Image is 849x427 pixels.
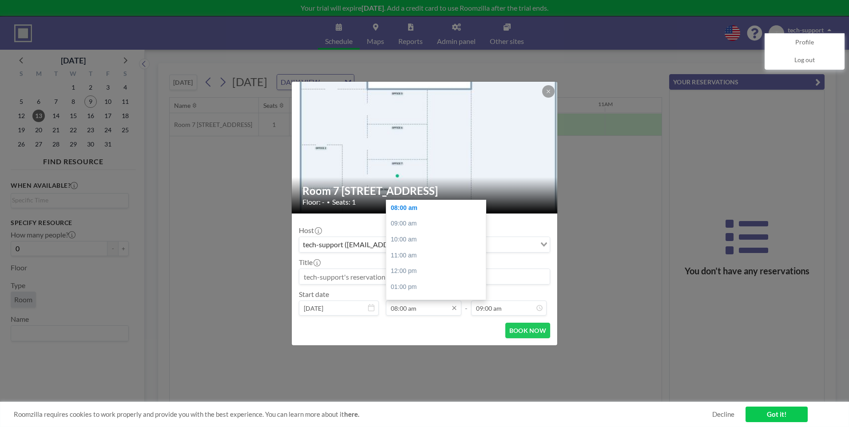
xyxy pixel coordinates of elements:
[765,51,844,69] a: Log out
[386,263,490,279] div: 12:00 pm
[299,290,329,299] label: Start date
[299,237,550,252] div: Search for option
[301,239,468,250] span: tech-support ([EMAIL_ADDRESS][DOMAIN_NAME])
[794,56,815,65] span: Log out
[292,47,558,249] img: 537.JPG
[299,226,321,235] label: Host
[302,184,547,198] h2: Room 7 [STREET_ADDRESS]
[344,410,359,418] a: here.
[14,410,712,419] span: Roomzilla requires cookies to work properly and provide you with the best experience. You can lea...
[386,248,490,264] div: 11:00 am
[505,323,550,338] button: BOOK NOW
[386,216,490,232] div: 09:00 am
[302,198,325,206] span: Floor: -
[386,279,490,295] div: 01:00 pm
[465,293,468,312] span: -
[765,34,844,51] a: Profile
[299,269,550,284] input: tech-support's reservation
[386,295,490,311] div: 02:00 pm
[712,410,734,419] a: Decline
[469,239,535,250] input: Search for option
[327,199,330,206] span: •
[332,198,356,206] span: Seats: 1
[386,200,490,216] div: 08:00 am
[299,258,320,267] label: Title
[746,407,808,422] a: Got it!
[386,232,490,248] div: 10:00 am
[795,38,814,47] span: Profile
